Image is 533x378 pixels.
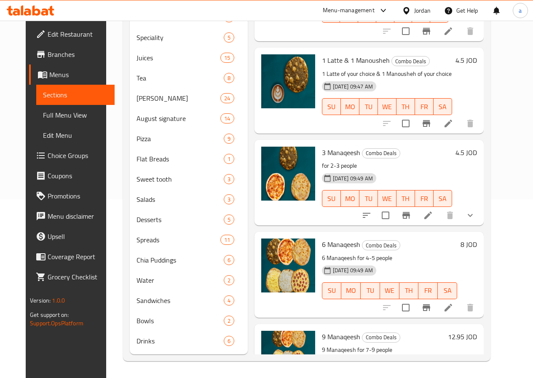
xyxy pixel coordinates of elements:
[448,331,477,343] h6: 12.95 JOD
[29,64,115,85] a: Menus
[418,282,438,299] button: FR
[43,130,108,140] span: Edit Menu
[29,226,115,247] a: Upsell
[416,298,437,318] button: Branch-specific-item
[364,284,377,297] span: TU
[418,193,430,205] span: FR
[396,205,416,225] button: Branch-specific-item
[383,284,396,297] span: WE
[434,190,452,207] button: SA
[322,69,452,79] p: 1 Latte of your choice & 1 Manousheh of your choice
[322,345,445,355] p: 9 Manaqeesh for 7-9 people
[362,241,400,250] span: Combo Deals
[460,113,480,134] button: delete
[221,236,233,244] span: 11
[322,282,342,299] button: SU
[224,297,234,305] span: 4
[460,298,480,318] button: delete
[36,105,115,125] a: Full Menu View
[130,270,248,290] div: Water2
[137,214,224,225] span: Desserts
[137,93,221,103] div: Manaesh
[29,166,115,186] a: Coupons
[224,32,234,43] div: items
[30,309,69,320] span: Get support on:
[48,272,108,282] span: Grocery Checklist
[220,235,234,245] div: items
[422,284,434,297] span: FR
[363,101,375,113] span: TU
[359,98,378,115] button: TU
[130,250,248,270] div: Chia Puddings6
[130,48,248,68] div: Juices15
[221,54,233,62] span: 15
[465,210,475,220] svg: Show Choices
[224,34,234,42] span: 5
[224,74,234,82] span: 8
[137,53,221,63] div: Juices
[322,146,360,159] span: 3 Manaqeesh
[322,253,457,263] p: 6 Manaqeesh for 4-5 people
[221,115,233,123] span: 14
[224,214,234,225] div: items
[137,113,221,123] span: August signature
[329,83,376,91] span: [DATE] 09:47 AM
[137,174,224,184] span: Sweet tooth
[137,295,224,306] span: Sandwiches
[414,6,431,15] div: Jordan
[220,53,234,63] div: items
[30,295,51,306] span: Version:
[322,161,452,171] p: for 2-3 people
[415,190,434,207] button: FR
[224,276,234,284] span: 2
[341,190,359,207] button: MO
[29,186,115,206] a: Promotions
[48,252,108,262] span: Coverage Report
[461,239,477,250] h6: 8 JOD
[378,98,396,115] button: WE
[137,134,224,144] span: Pizza
[396,98,415,115] button: TH
[418,101,430,113] span: FR
[29,145,115,166] a: Choice Groups
[36,125,115,145] a: Edit Menu
[224,316,234,326] div: items
[326,284,338,297] span: SU
[220,113,234,123] div: items
[423,210,433,220] a: Edit menu item
[403,284,415,297] span: TH
[362,332,400,343] div: Combo Deals
[48,171,108,181] span: Coupons
[224,73,234,83] div: items
[224,174,234,184] div: items
[329,174,376,182] span: [DATE] 09:49 AM
[381,101,393,113] span: WE
[322,190,341,207] button: SU
[415,98,434,115] button: FR
[440,205,460,225] button: delete
[224,295,234,306] div: items
[362,148,400,158] span: Combo Deals
[29,247,115,267] a: Coverage Report
[29,44,115,64] a: Branches
[224,175,234,183] span: 3
[48,150,108,161] span: Choice Groups
[224,216,234,224] span: 5
[130,88,248,108] div: [PERSON_NAME]24
[130,311,248,331] div: Bowls2
[416,21,437,41] button: Branch-specific-item
[363,193,375,205] span: TU
[130,149,248,169] div: Flat Breads1
[130,129,248,149] div: Pizza9
[437,193,449,205] span: SA
[359,190,378,207] button: TU
[391,56,430,66] div: Combo Deals
[48,49,108,59] span: Branches
[137,255,224,265] span: Chia Puddings
[261,147,315,201] img: 3 Manaqeesh
[356,205,377,225] button: sort-choices
[224,256,234,264] span: 6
